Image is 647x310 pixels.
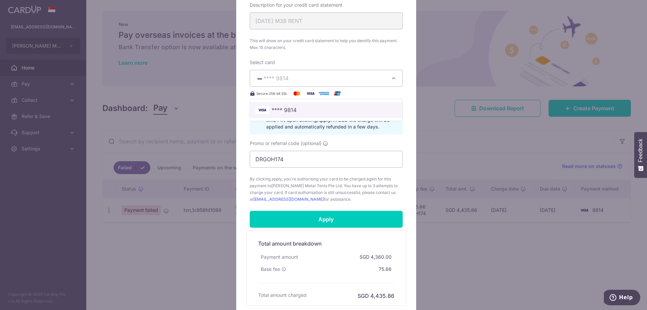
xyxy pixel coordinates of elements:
[290,89,304,97] img: Mastercard
[357,251,394,263] div: SGD 4,360.00
[250,37,403,51] span: This will show on your credit card statement to help you identify this payment. Max 15 characters.
[331,89,344,97] img: UnionPay
[317,89,331,97] img: American Express
[256,91,287,96] span: Secure 256-bit SSL
[634,132,647,178] button: Feedback - Show survey
[250,2,342,8] label: Description for your credit card statement
[250,140,321,147] span: Promo or referral code (optional)
[604,290,640,307] iframe: Opens a widget where you can find more information
[255,76,264,81] img: VISA
[358,292,394,300] h6: SGD 4,435.86
[258,251,301,263] div: Payment amount
[258,292,307,299] h6: Total amount charged
[255,106,269,114] img: Bank Card
[258,239,394,248] h5: Total amount breakdown
[304,89,317,97] img: Visa
[376,263,394,275] div: 75.86
[261,266,280,273] span: Base fee
[271,183,342,188] span: [PERSON_NAME] Metal Tents Pte Ltd
[250,211,403,228] input: Apply
[253,197,324,202] a: [EMAIL_ADDRESS][DOMAIN_NAME]
[250,176,403,203] span: By clicking apply, you're authorising your card to be charged again for this payment to . You hav...
[250,59,275,66] label: Select card
[638,139,644,162] span: Feedback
